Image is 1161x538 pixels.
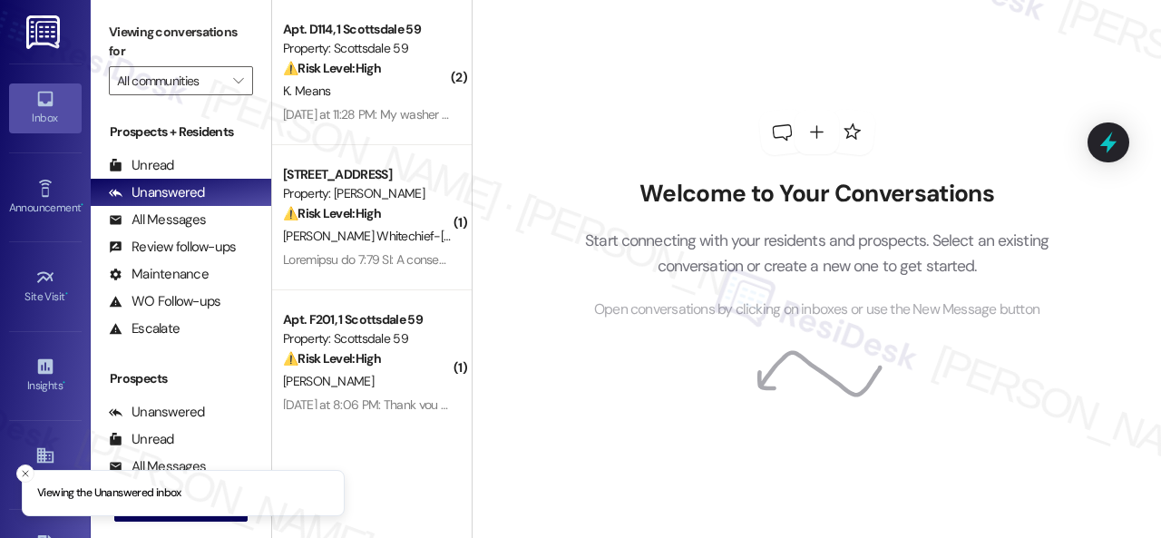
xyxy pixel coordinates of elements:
div: Unanswered [109,183,205,202]
span: [PERSON_NAME] [283,373,374,389]
p: Viewing the Unanswered inbox [37,485,181,502]
span: K. Means [283,83,330,99]
strong: ⚠️ Risk Level: High [283,205,381,221]
a: Buildings [9,440,82,489]
div: Property: Scottsdale 59 [283,39,451,58]
button: Close toast [16,465,34,483]
span: • [65,288,68,300]
h2: Welcome to Your Conversations [558,180,1077,209]
span: Open conversations by clicking on inboxes or use the New Message button [594,298,1039,321]
a: Inbox [9,83,82,132]
div: All Messages [109,210,206,230]
span: • [63,377,65,389]
div: Unread [109,156,174,175]
span: • [81,199,83,211]
img: ResiDesk Logo [26,15,63,49]
div: Escalate [109,319,180,338]
div: Unread [109,430,174,449]
p: Start connecting with your residents and prospects. Select an existing conversation or create a n... [558,228,1077,279]
label: Viewing conversations for [109,18,253,66]
input: All communities [117,66,224,95]
div: Maintenance [109,265,209,284]
div: Unanswered [109,403,205,422]
i:  [233,73,243,88]
a: Insights • [9,351,82,400]
div: Prospects [91,369,271,388]
div: Prospects + Residents [91,122,271,142]
div: Apt. D114, 1 Scottsdale 59 [283,20,451,39]
div: Apt. F201, 1 Scottsdale 59 [283,310,451,329]
div: Property: [PERSON_NAME] [283,184,451,203]
span: [PERSON_NAME] Whitechief-[PERSON_NAME] [283,228,531,244]
strong: ⚠️ Risk Level: High [283,350,381,367]
strong: ⚠️ Risk Level: High [283,60,381,76]
div: [STREET_ADDRESS] [283,165,451,184]
div: WO Follow-ups [109,292,220,311]
a: Site Visit • [9,262,82,311]
div: Review follow-ups [109,238,236,257]
div: Property: Scottsdale 59 [283,329,451,348]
